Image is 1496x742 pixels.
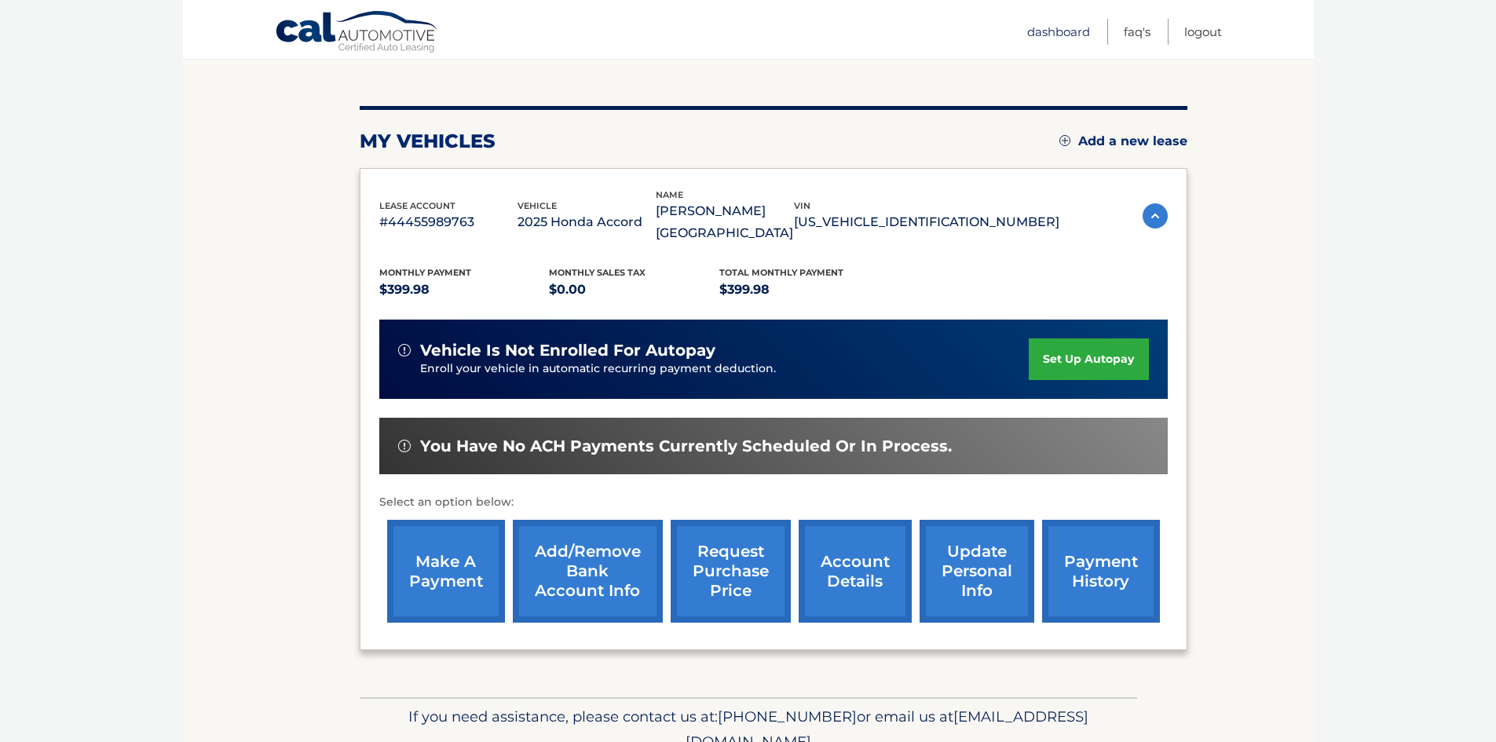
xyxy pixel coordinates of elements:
a: set up autopay [1029,338,1148,380]
img: alert-white.svg [398,344,411,356]
span: [PHONE_NUMBER] [718,707,857,726]
p: [PERSON_NAME][GEOGRAPHIC_DATA] [656,200,794,244]
a: update personal info [920,520,1034,623]
a: FAQ's [1124,19,1150,45]
span: Monthly Payment [379,267,471,278]
a: payment history [1042,520,1160,623]
p: 2025 Honda Accord [518,211,656,233]
img: add.svg [1059,135,1070,146]
a: Cal Automotive [275,10,440,56]
p: Enroll your vehicle in automatic recurring payment deduction. [420,360,1030,378]
a: make a payment [387,520,505,623]
p: $0.00 [549,279,719,301]
img: alert-white.svg [398,440,411,452]
span: vehicle is not enrolled for autopay [420,341,715,360]
span: vehicle [518,200,557,211]
a: request purchase price [671,520,791,623]
span: Total Monthly Payment [719,267,843,278]
p: [US_VEHICLE_IDENTIFICATION_NUMBER] [794,211,1059,233]
a: Add/Remove bank account info [513,520,663,623]
p: Select an option below: [379,493,1168,512]
span: You have no ACH payments currently scheduled or in process. [420,437,952,456]
span: lease account [379,200,455,211]
h2: my vehicles [360,130,496,153]
p: $399.98 [379,279,550,301]
span: Monthly sales Tax [549,267,646,278]
span: vin [794,200,810,211]
a: Dashboard [1027,19,1090,45]
p: $399.98 [719,279,890,301]
span: name [656,189,683,200]
a: Add a new lease [1059,133,1187,149]
a: Logout [1184,19,1222,45]
p: #44455989763 [379,211,518,233]
img: accordion-active.svg [1143,203,1168,228]
a: account details [799,520,912,623]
